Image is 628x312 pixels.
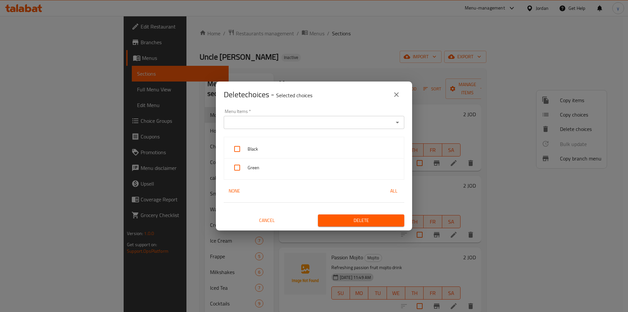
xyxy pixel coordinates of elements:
[224,87,312,102] span: Delete choices -
[248,164,399,172] span: Green
[226,216,307,225] span: Cancel
[393,118,402,127] button: Open
[224,185,245,197] button: None
[318,214,404,227] button: Delete
[224,214,310,227] button: Cancel
[248,145,399,153] span: Black
[389,87,404,102] button: close
[386,187,402,195] span: All
[323,216,399,225] span: Delete
[226,187,242,195] span: None
[276,91,312,99] p: Selected choices
[383,185,404,197] button: All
